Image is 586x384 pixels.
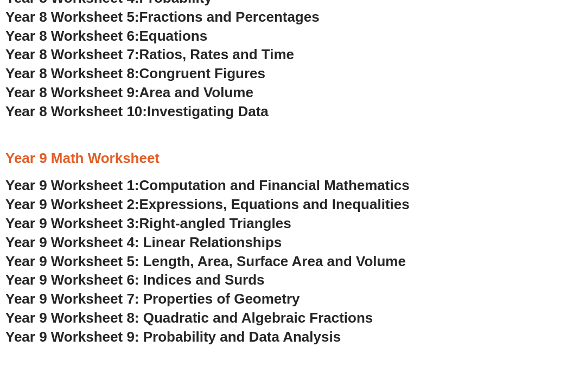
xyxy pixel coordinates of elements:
[5,216,291,232] a: Year 9 Worksheet 3:Right-angled Triangles
[5,178,410,194] a: Year 9 Worksheet 1:Computation and Financial Mathematics
[5,66,139,82] span: Year 8 Worksheet 8:
[5,272,265,288] a: Year 9 Worksheet 6: Indices and Surds
[5,28,207,45] a: Year 8 Worksheet 6:Equations
[139,197,410,213] span: Expressions, Equations and Inequalities
[147,104,269,120] span: Investigating Data
[5,197,410,213] a: Year 9 Worksheet 2:Expressions, Equations and Inequalities
[5,47,294,63] a: Year 8 Worksheet 7:Ratios, Rates and Time
[5,329,341,345] a: Year 9 Worksheet 9: Probability and Data Analysis
[5,150,581,168] h3: Year 9 Math Worksheet
[5,85,139,101] span: Year 8 Worksheet 9:
[5,310,373,326] a: Year 9 Worksheet 8: Quadratic and Algebraic Fractions
[5,216,139,232] span: Year 9 Worksheet 3:
[5,104,147,120] span: Year 8 Worksheet 10:
[5,28,139,45] span: Year 8 Worksheet 6:
[5,47,139,63] span: Year 8 Worksheet 7:
[139,85,253,101] span: Area and Volume
[400,261,586,384] iframe: Chat Widget
[5,85,253,101] a: Year 8 Worksheet 9:Area and Volume
[5,291,300,307] a: Year 9 Worksheet 7: Properties of Geometry
[139,47,294,63] span: Ratios, Rates and Time
[5,9,320,26] a: Year 8 Worksheet 5:Fractions and Percentages
[5,104,269,120] a: Year 8 Worksheet 10:Investigating Data
[139,28,208,45] span: Equations
[5,178,139,194] span: Year 9 Worksheet 1:
[5,197,139,213] span: Year 9 Worksheet 2:
[5,9,139,26] span: Year 8 Worksheet 5:
[5,254,406,270] a: Year 9 Worksheet 5: Length, Area, Surface Area and Volume
[5,235,282,251] a: Year 9 Worksheet 4: Linear Relationships
[139,216,291,232] span: Right-angled Triangles
[139,178,410,194] span: Computation and Financial Mathematics
[139,9,320,26] span: Fractions and Percentages
[139,66,265,82] span: Congruent Figures
[5,66,265,82] a: Year 8 Worksheet 8:Congruent Figures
